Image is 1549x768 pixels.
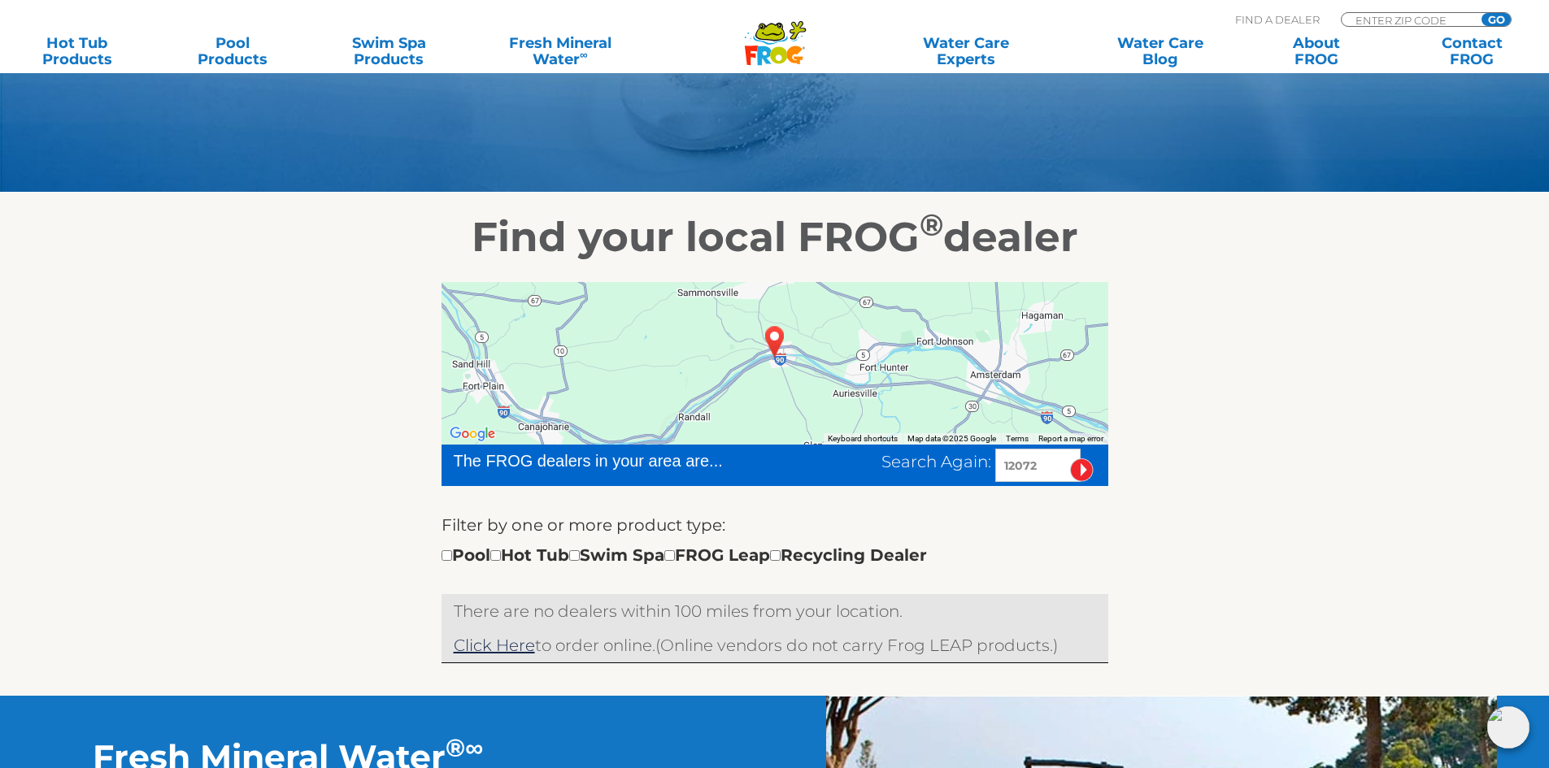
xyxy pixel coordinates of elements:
[454,636,535,655] a: Click Here
[442,512,725,538] label: Filter by one or more product type:
[484,35,636,67] a: Fresh MineralWater∞
[1038,434,1103,443] a: Report a map error
[1255,35,1377,67] a: AboutFROG
[446,423,499,445] a: Open this area in Google Maps (opens a new window)
[446,732,465,763] sup: ®
[1354,13,1464,27] input: Zip Code Form
[446,423,499,445] img: Google
[1006,434,1029,443] a: Terms
[329,35,450,67] a: Swim SpaProducts
[1482,13,1511,26] input: GO
[275,213,1275,262] h2: Find your local FROG dealer
[1070,458,1094,482] input: Submit
[172,35,294,67] a: PoolProducts
[756,319,794,363] div: FULTONVILLE, NY 12072
[454,632,1096,658] p: (Online vendors do not carry Frog LEAP products.)
[580,48,588,61] sup: ∞
[465,732,483,763] sup: ∞
[1235,12,1320,27] p: Find A Dealer
[16,35,137,67] a: Hot TubProducts
[881,452,991,471] span: Search Again:
[442,542,927,568] div: Pool Hot Tub Swim Spa FROG Leap Recycling Dealer
[920,206,943,243] sup: ®
[1487,706,1529,748] img: openIcon
[868,35,1064,67] a: Water CareExperts
[454,598,1096,624] p: There are no dealers within 100 miles from your location.
[454,449,781,473] div: The FROG dealers in your area are...
[907,434,996,443] span: Map data ©2025 Google
[828,433,898,445] button: Keyboard shortcuts
[454,636,655,655] span: to order online.
[1099,35,1220,67] a: Water CareBlog
[1412,35,1533,67] a: ContactFROG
